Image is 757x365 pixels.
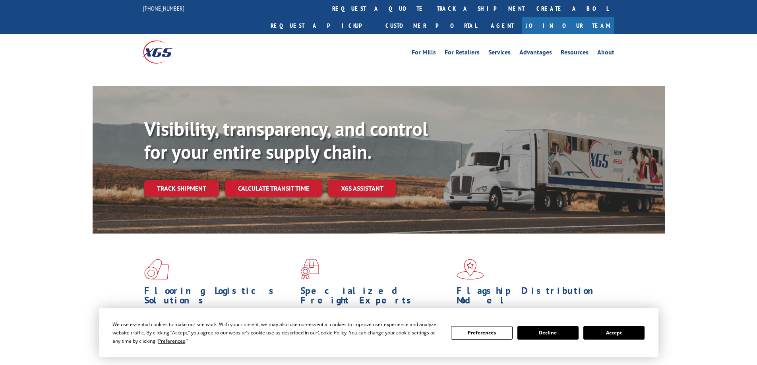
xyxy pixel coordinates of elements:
[144,286,294,309] h1: Flooring Logistics Solutions
[144,259,169,280] img: xgs-icon-total-supply-chain-intelligence-red
[561,49,589,58] a: Resources
[99,308,658,357] div: Cookie Consent Prompt
[300,286,451,309] h1: Specialized Freight Experts
[583,326,645,340] button: Accept
[597,49,614,58] a: About
[144,180,219,197] a: Track shipment
[328,180,396,197] a: XGS ASSISTANT
[144,116,428,164] b: Visibility, transparency, and control for your entire supply chain.
[519,49,552,58] a: Advantages
[158,338,185,344] span: Preferences
[483,17,522,34] a: Agent
[517,326,579,340] button: Decline
[451,326,512,340] button: Preferences
[300,259,319,280] img: xgs-icon-focused-on-flooring-red
[457,259,484,280] img: xgs-icon-flagship-distribution-model-red
[488,49,511,58] a: Services
[379,17,483,34] a: Customer Portal
[225,180,322,197] a: Calculate transit time
[445,49,480,58] a: For Retailers
[318,329,347,336] span: Cookie Policy
[112,320,441,345] div: We use essential cookies to make our site work. With your consent, we may also use non-essential ...
[143,4,184,12] a: [PHONE_NUMBER]
[412,49,436,58] a: For Mills
[265,17,379,34] a: Request a pickup
[457,286,607,309] h1: Flagship Distribution Model
[522,17,614,34] a: Join Our Team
